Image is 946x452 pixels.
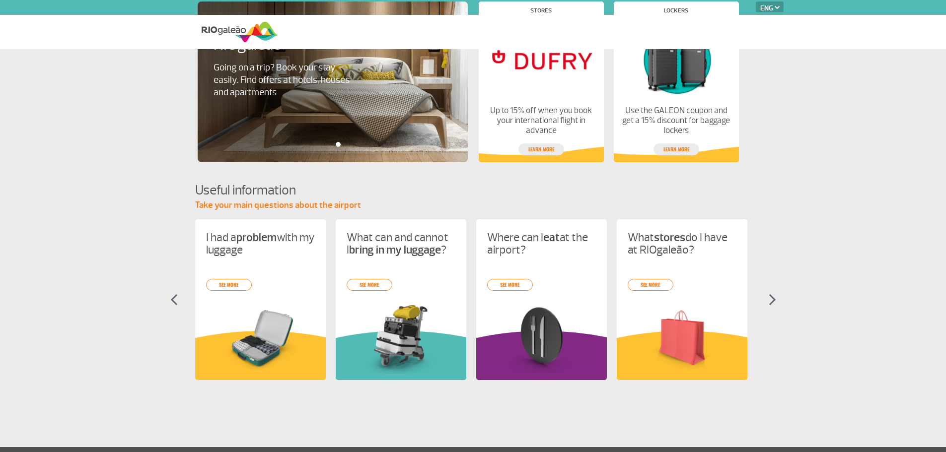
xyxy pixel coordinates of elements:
p: Where can I at the airport? [487,231,596,256]
p: What do I have at RIOgaleão? [628,231,736,256]
img: Lockers [622,21,730,98]
img: problema-bagagem.png [206,303,315,374]
p: What can and cannot I ? [347,231,455,256]
img: amareloInformacoesUteis.svg [617,331,747,380]
img: card%20informa%C3%A7%C3%B5es%208.png [487,303,596,374]
strong: bring in my luggage [349,243,441,257]
h4: Useful information [195,181,751,199]
img: verdeInformacoesUteis.svg [336,331,466,380]
p: I had a with my luggage [206,231,315,256]
img: amareloInformacoesUteis.svg [195,331,326,380]
p: Going on a trip? Book your stay easily. Find offers at hotels, houses and apartments [214,62,355,99]
strong: eat [543,230,560,245]
a: see more [347,279,392,291]
p: Use the GALEON coupon and get a 15% discount for baggage lockers [622,106,730,135]
strong: stores [654,230,685,245]
a: see more [487,279,533,291]
h4: Stores [530,8,552,13]
img: card%20informa%C3%A7%C3%B5es%201.png [347,303,455,374]
a: Learn more [518,143,564,155]
p: Up to 15% off when you book your international flight in advance [487,106,595,135]
h4: [DOMAIN_NAME] and RIOgaleão [214,17,371,54]
a: Learn more [654,143,699,155]
h4: Lockers [664,8,688,13]
strong: problem [236,230,277,245]
a: [DOMAIN_NAME] and RIOgaleãoGoing on a trip? Book your stay easily. Find offers at hotels, houses ... [214,17,452,99]
img: seta-direita [769,294,776,306]
img: Stores [487,21,595,98]
img: seta-esquerda [170,294,178,306]
img: roxoInformacoesUteis.svg [476,331,607,380]
a: see more [206,279,252,291]
a: see more [628,279,673,291]
p: Take your main questions about the airport [195,199,751,211]
img: card%20informa%C3%A7%C3%B5es%206.png [628,303,736,374]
